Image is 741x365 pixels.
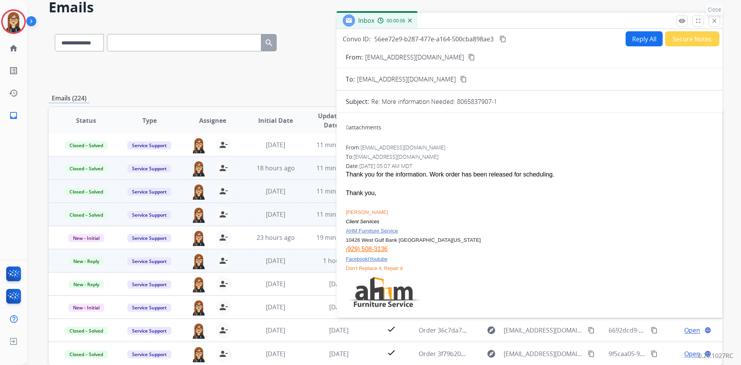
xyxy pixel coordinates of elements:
u: ( [346,246,347,252]
span: Service Support [127,211,171,219]
mat-icon: person_remove [219,210,228,219]
img: agent-avatar [191,230,206,246]
span: [DATE] [329,303,349,311]
span: Service Support [127,257,171,265]
span: New - Initial [68,304,104,312]
mat-icon: content_copy [460,76,467,83]
span: [EMAIL_ADDRESS][DOMAIN_NAME] [360,144,445,151]
p: Subject: [346,97,369,106]
u: I [346,256,387,262]
mat-icon: content_copy [499,36,506,42]
mat-icon: person_remove [219,256,228,265]
mat-icon: person_remove [219,140,228,149]
span: 11 minutes ago [316,187,361,195]
span: Initial Date [258,116,293,125]
a: AHM Furniture Service [346,228,398,234]
span: 11 minutes ago [316,164,361,172]
span: [DATE] [266,303,285,311]
span: [DATE] [266,280,285,288]
img: agent-avatar [191,183,206,200]
img: agent-avatar [191,276,206,292]
span: New - Reply [69,257,104,265]
mat-icon: person_remove [219,187,228,196]
span: [DATE] [266,256,285,265]
u: 929) 508-3136 [347,246,387,252]
span: Closed – Solved [65,165,108,173]
span: Service Support [127,188,171,196]
span: 18 hours ago [257,164,295,172]
img: agent-avatar [191,346,206,362]
mat-icon: check [387,348,396,357]
span: [GEOGRAPHIC_DATA][US_STATE] [399,237,481,243]
p: From: [346,53,363,62]
span: [DATE] [329,350,349,358]
span: 56ee72e9-b287-477e-a164-500cba898ae3 [374,35,494,43]
span: [DATE] [266,350,285,358]
p: [EMAIL_ADDRESS][DOMAIN_NAME] [365,53,464,62]
i: Client Services [346,219,379,224]
mat-icon: language [704,327,711,334]
img: avatar [3,11,24,32]
span: 1 hour ago [323,256,355,265]
span: [DATE] [266,210,285,219]
mat-icon: explore [487,349,496,358]
span: [EMAIL_ADDRESS][DOMAIN_NAME] [504,326,583,335]
a: Youtube [369,256,387,262]
mat-icon: home [9,44,18,53]
div: Thank you, [346,188,713,198]
p: Re: More information Needed: 8065837907-1 [371,97,497,106]
span: 9f5caa05-93f8-4a0d-9e08-6e2c39448a6c [609,350,724,358]
mat-icon: person_remove [219,302,228,312]
mat-icon: content_copy [588,350,595,357]
mat-icon: person_remove [219,349,228,358]
div: From: [346,144,713,151]
div: To: [346,153,713,161]
span: 11 minutes ago [316,141,361,149]
span: 0 [346,124,349,131]
span: Open [684,326,700,335]
mat-icon: fullscreen [695,17,702,24]
span: Order 3f79b203-6bad-43a0-98d0-64e8a29413a3 [419,350,557,358]
span: 00:00:06 [387,18,405,24]
a: Facebook [346,256,368,262]
span: Order 36c7da7a-07e9-47fd-ab31-64a4c5ee19a3 [419,326,555,334]
div: Thank you for the information. Work order has been released for scheduling. [346,170,713,179]
span: Closed – Solved [65,211,108,219]
span: [DATE] [329,326,349,334]
div: Date: [346,162,713,170]
span: [EMAIL_ADDRESS][DOMAIN_NAME] [357,75,456,84]
mat-icon: person_remove [219,279,228,289]
mat-icon: close [711,17,718,24]
p: Close [706,4,723,15]
span: Status [76,116,96,125]
img: agent-avatar [191,137,206,153]
span: [EMAIL_ADDRESS][DOMAIN_NAME] [354,153,438,160]
mat-icon: person_remove [219,326,228,335]
span: New - Initial [68,234,104,242]
span: Closed – Solved [65,350,108,358]
span: Open [684,349,700,358]
span: [DATE] [329,280,349,288]
span: 19 minutes ago [316,233,361,242]
span: Service Support [127,280,171,289]
div: attachments [346,124,381,131]
button: Reply All [626,31,663,46]
span: [DATE] 05:07 AM MDT [359,162,412,170]
mat-icon: person_remove [219,163,228,173]
img: agent-avatar [191,207,206,223]
p: To: [346,75,355,84]
b: Don’t Replace it, Repair it [346,265,403,271]
mat-icon: language [704,350,711,357]
mat-icon: remove_red_eye [678,17,685,24]
button: Secure Notes [665,31,719,46]
img: agent-avatar [191,160,206,177]
span: 6692dcd9-3792-46c6-b791-3b27bf04d4a7 [609,326,727,334]
span: Service Support [127,350,171,358]
mat-icon: history [9,88,18,98]
span: Updated Date [314,111,349,130]
b: [PERSON_NAME] [346,209,388,215]
mat-icon: content_copy [651,350,658,357]
span: Closed – Solved [65,188,108,196]
mat-icon: content_copy [468,54,475,61]
p: 0.20.1027RC [698,351,733,360]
